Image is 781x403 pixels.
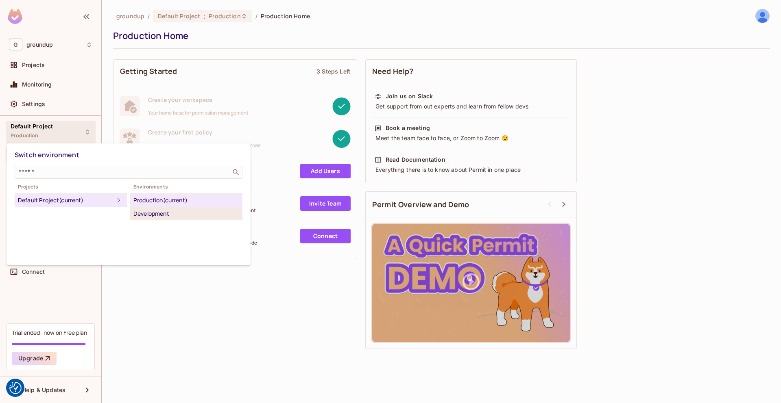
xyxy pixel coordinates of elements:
div: Default Project (current) [18,195,114,205]
button: Consent Preferences [9,382,22,394]
div: Development [133,209,239,219]
span: Projects [15,184,127,190]
span: Switch environment [15,150,79,159]
span: Environments [130,184,242,190]
img: Revisit consent button [9,382,22,394]
div: Production (current) [133,195,239,205]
